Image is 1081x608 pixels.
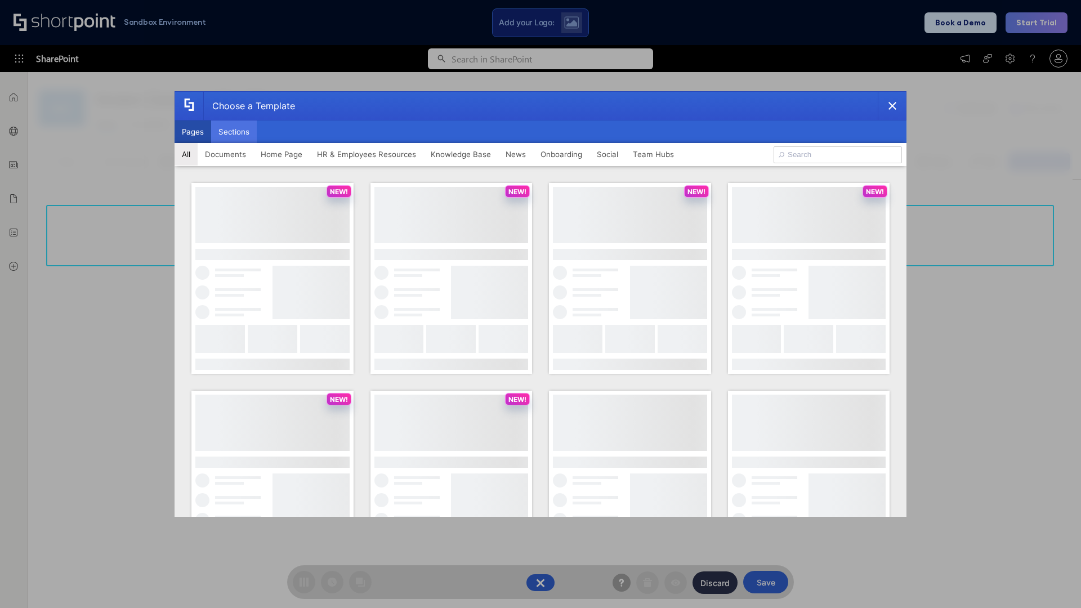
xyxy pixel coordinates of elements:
[589,143,626,166] button: Social
[423,143,498,166] button: Knowledge Base
[508,187,526,196] p: NEW!
[253,143,310,166] button: Home Page
[498,143,533,166] button: News
[330,187,348,196] p: NEW!
[175,91,906,517] div: template selector
[203,92,295,120] div: Choose a Template
[211,120,257,143] button: Sections
[626,143,681,166] button: Team Hubs
[198,143,253,166] button: Documents
[508,395,526,404] p: NEW!
[175,120,211,143] button: Pages
[330,395,348,404] p: NEW!
[687,187,705,196] p: NEW!
[1025,554,1081,608] iframe: Chat Widget
[774,146,902,163] input: Search
[533,143,589,166] button: Onboarding
[175,143,198,166] button: All
[866,187,884,196] p: NEW!
[310,143,423,166] button: HR & Employees Resources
